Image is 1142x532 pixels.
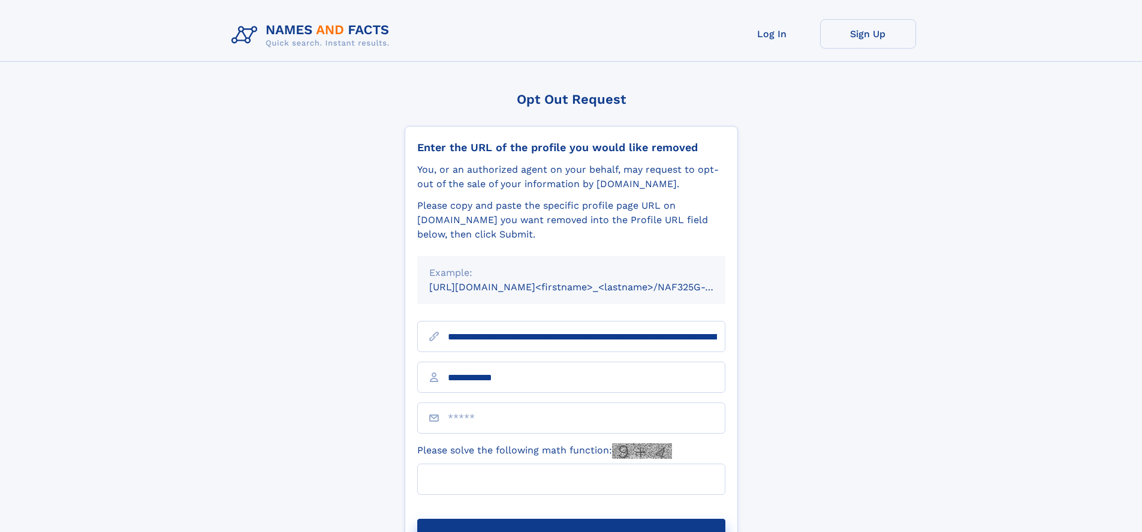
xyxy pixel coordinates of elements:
div: You, or an authorized agent on your behalf, may request to opt-out of the sale of your informatio... [417,163,725,191]
div: Please copy and paste the specific profile page URL on [DOMAIN_NAME] you want removed into the Pr... [417,199,725,242]
a: Log In [724,19,820,49]
div: Opt Out Request [405,92,738,107]
div: Enter the URL of the profile you would like removed [417,141,725,154]
img: Logo Names and Facts [227,19,399,52]
a: Sign Up [820,19,916,49]
div: Example: [429,266,713,280]
label: Please solve the following math function: [417,443,672,459]
small: [URL][DOMAIN_NAME]<firstname>_<lastname>/NAF325G-xxxxxxxx [429,281,748,293]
